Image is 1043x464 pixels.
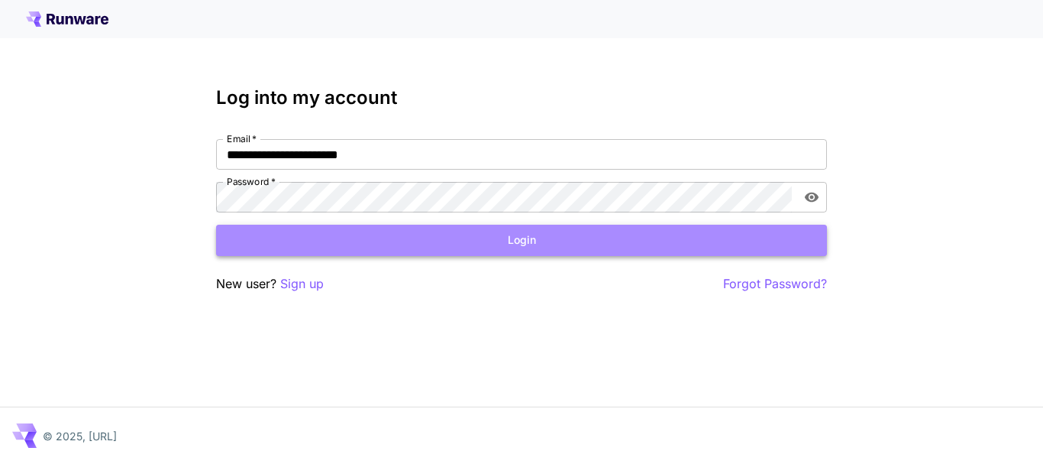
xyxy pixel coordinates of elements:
[216,274,324,294] p: New user?
[723,274,827,294] button: Forgot Password?
[216,225,827,256] button: Login
[798,183,825,211] button: toggle password visibility
[227,175,276,188] label: Password
[280,274,324,294] button: Sign up
[227,132,257,145] label: Email
[216,87,827,109] h3: Log into my account
[43,428,117,444] p: © 2025, [URL]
